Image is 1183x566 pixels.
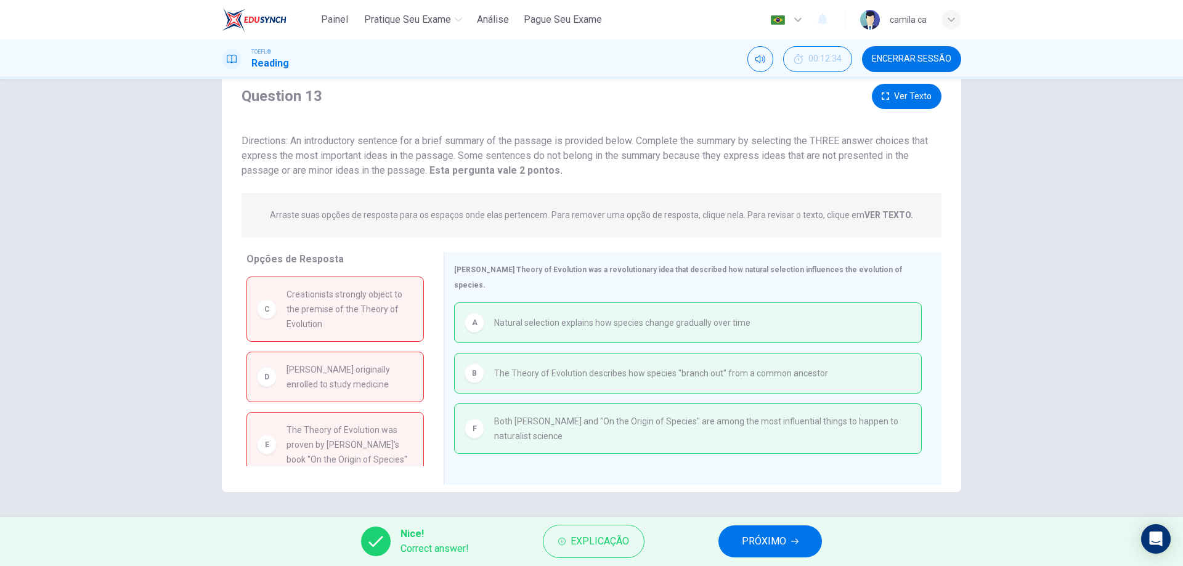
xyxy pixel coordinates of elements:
[287,287,413,331] span: Creationists strongly object to the premise of the Theory of Evolution
[257,299,277,319] div: C
[321,12,348,27] span: Painel
[890,12,927,27] div: camila ca
[864,210,913,220] strong: VER TEXTO.
[571,533,629,550] span: Explicação
[251,56,289,71] h1: Reading
[257,435,277,455] div: E
[465,313,484,333] div: A
[222,7,287,32] img: EduSynch logo
[747,46,773,72] div: Silenciar
[519,9,607,31] button: Pague Seu Exame
[872,84,941,109] button: Ver Texto
[770,15,786,25] img: pt
[860,10,880,30] img: Profile picture
[287,362,413,392] span: [PERSON_NAME] originally enrolled to study medicine
[400,527,469,541] span: Nice!
[242,135,928,176] span: Directions: An introductory sentence for a brief summary of the passage is provided below. Comple...
[783,46,852,72] div: Esconder
[465,419,484,439] div: F
[872,54,951,64] span: Encerrar Sessão
[364,12,451,27] span: Pratique seu exame
[543,525,644,558] button: Explicação
[242,86,322,106] h4: Question 13
[718,525,822,557] button: PRÓXIMO
[783,46,852,72] button: 00:12:34
[287,422,413,467] span: The Theory of Evolution was proven by [PERSON_NAME]'s book "On the Origin of Species"
[494,366,828,381] span: The Theory of Evolution describes how species "branch out" from a common ancestor
[454,265,902,289] span: [PERSON_NAME] Theory of Evolution was a revolutionary idea that described how natural selection i...
[494,315,750,330] span: Natural selection explains how species change gradually over time
[257,367,277,387] div: D
[472,9,514,31] button: Análise
[251,47,271,56] span: TOEFL®
[400,541,469,556] span: Correct answer!
[494,414,911,443] span: Both [PERSON_NAME] and "On the Origin of Species" are among the most influential things to happen...
[524,12,602,27] span: Pague Seu Exame
[808,54,842,64] span: 00:12:34
[222,7,315,32] a: EduSynch logo
[246,253,344,265] span: Opções de Resposta
[427,164,563,176] strong: Esta pergunta vale 2 pontos.
[862,46,961,72] button: Encerrar Sessão
[1141,524,1171,554] div: Open Intercom Messenger
[477,12,509,27] span: Análise
[742,533,786,550] span: PRÓXIMO
[315,9,354,31] button: Painel
[270,210,913,220] p: Arraste suas opções de resposta para os espaços onde elas pertencem. Para remover uma opção de re...
[465,363,484,383] div: B
[359,9,467,31] button: Pratique seu exame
